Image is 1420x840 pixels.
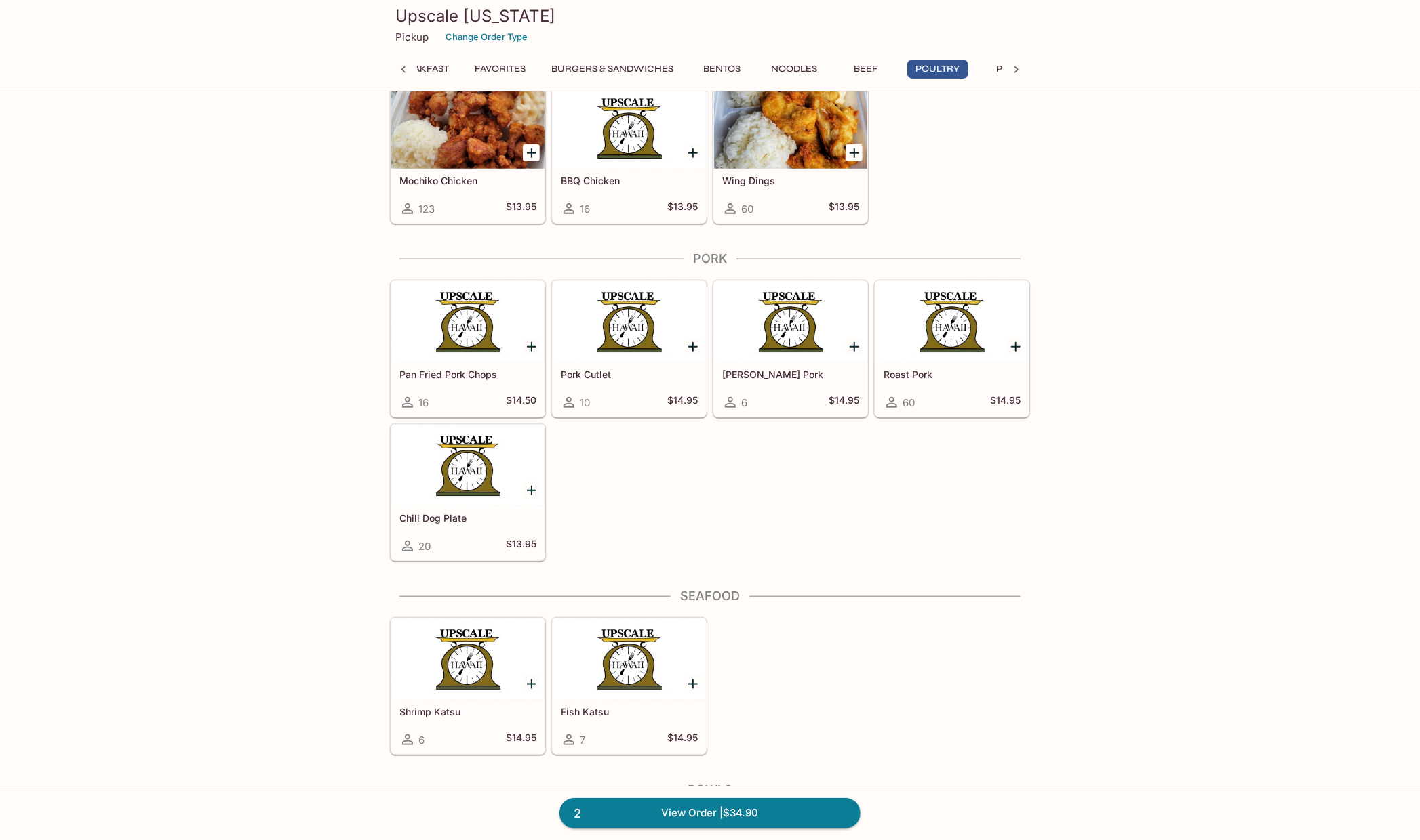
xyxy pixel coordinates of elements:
[553,87,706,169] div: BBQ Chicken
[741,203,753,215] span: 60
[580,203,590,215] span: 16
[418,396,429,409] span: 16
[395,5,1025,26] h3: Upscale [US_STATE]
[391,87,545,169] div: Mochiko Chicken
[418,203,435,215] span: 123
[561,175,698,186] h5: BBQ Chicken
[399,706,536,717] h5: Shrimp Katsu
[544,60,681,79] button: Burgers & Sandwiches
[979,60,1040,79] button: Pork
[907,60,968,79] button: Poultry
[391,618,545,755] a: Shrimp Katsu6$14.95
[439,26,534,47] button: Change Order Type
[990,394,1021,411] h5: $14.95
[418,734,425,747] span: 6
[835,60,896,79] button: Beef
[506,538,536,554] h5: $13.95
[523,144,540,161] button: Add Mochiko Chicken
[391,618,545,700] div: Shrimp Katsu
[875,281,1029,362] div: Roast Pork
[391,281,545,362] div: Pan Fried Pork Chops
[391,424,545,561] a: Chili Dog Plate20$13.95
[391,280,545,417] a: Pan Fried Pork Chops16$14.50
[552,618,707,755] a: Fish Katsu7$14.95
[391,87,545,224] a: Mochiko Chicken123$13.95
[684,675,701,692] button: Add Fish Katsu
[580,396,590,409] span: 10
[561,706,698,717] h5: Fish Katsu
[903,396,915,409] span: 60
[846,144,863,161] button: Add Wing Dings
[667,394,698,411] h5: $14.95
[1007,338,1024,355] button: Add Roast Pork
[552,87,707,224] a: BBQ Chicken16$13.95
[553,618,706,700] div: Fish Katsu
[713,87,868,224] a: Wing Dings60$13.95
[875,280,1029,417] a: Roast Pork60$14.95
[722,369,859,380] h5: [PERSON_NAME] Pork
[399,175,536,186] h5: Mochiko Chicken
[506,201,536,217] h5: $13.95
[395,30,429,43] p: Pickup
[467,60,533,79] button: Favorites
[523,338,540,355] button: Add Pan Fried Pork Chops
[390,782,1030,797] h4: Bowls
[741,396,747,409] span: 6
[764,60,825,79] button: Noodles
[523,482,540,499] button: Add Chili Dog Plate
[722,175,859,186] h5: Wing Dings
[387,60,456,79] button: Breakfast
[667,732,698,748] h5: $14.95
[399,512,536,524] h5: Chili Dog Plate
[418,540,431,553] span: 20
[523,675,540,692] button: Add Shrimp Katsu
[553,281,706,362] div: Pork Cutlet
[684,144,701,161] button: Add BBQ Chicken
[713,280,868,417] a: [PERSON_NAME] Pork6$14.95
[566,804,589,823] span: 2
[391,425,545,506] div: Chili Dog Plate
[829,394,859,411] h5: $14.95
[684,338,701,355] button: Add Pork Cutlet
[390,589,1030,604] h4: Seafood
[829,201,859,217] h5: $13.95
[667,201,698,217] h5: $13.95
[714,87,867,169] div: Wing Dings
[580,734,585,747] span: 7
[559,798,861,828] a: 2View Order |$34.90
[552,280,707,417] a: Pork Cutlet10$14.95
[692,60,753,79] button: Bentos
[506,732,536,748] h5: $14.95
[506,394,536,411] h5: $14.50
[561,369,698,380] h5: Pork Cutlet
[399,369,536,380] h5: Pan Fried Pork Chops
[884,369,1021,380] h5: Roast Pork
[846,338,863,355] button: Add Teri Pork
[714,281,867,362] div: Teri Pork
[390,251,1030,266] h4: Pork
